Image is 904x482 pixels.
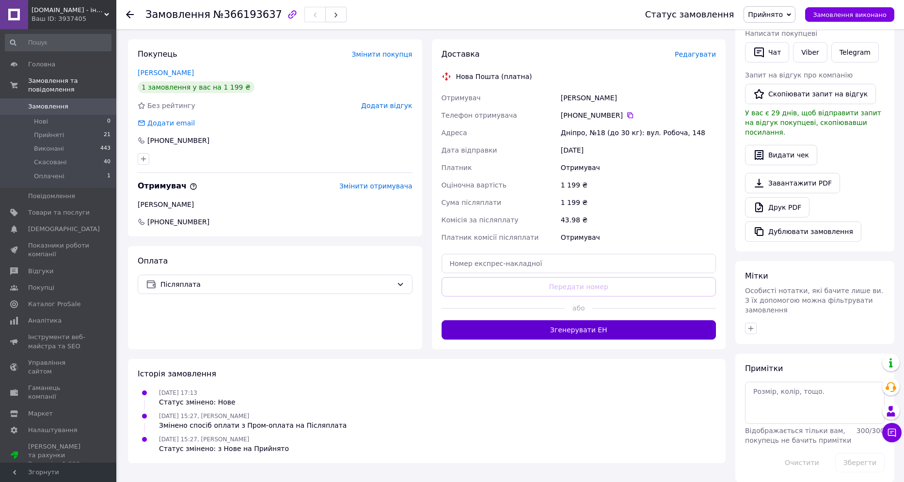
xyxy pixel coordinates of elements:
[28,60,55,69] span: Головна
[339,182,412,190] span: Змінити отримувача
[361,102,412,109] span: Додати відгук
[28,426,78,435] span: Налаштування
[28,283,54,292] span: Покупці
[126,10,134,19] div: Повернутися назад
[28,358,90,376] span: Управління сайтом
[137,118,196,128] div: Додати email
[138,256,168,265] span: Оплата
[442,216,519,224] span: Комісія за післяплату
[107,172,111,181] span: 1
[32,15,116,23] div: Ваш ID: 3937405
[28,316,62,325] span: Аналітика
[745,109,881,136] span: У вас є 29 днів, щоб відправити запит на відгук покупцеві, скопіювавши посилання.
[28,77,116,94] span: Замовлення та повідомлення
[146,217,210,227] span: [PHONE_NUMBER]
[442,129,467,137] span: Адреса
[561,110,716,120] div: [PHONE_NUMBER]
[104,131,111,140] span: 21
[147,102,195,109] span: Без рейтингу
[856,427,885,435] span: 300 / 300
[160,279,393,290] span: Післяплата
[745,427,851,444] span: Відображається тільки вам, покупець не бачить примітки
[28,102,68,111] span: Замовлення
[793,42,827,62] a: Viber
[138,369,216,378] span: Історія замовлення
[565,303,592,313] span: або
[745,30,817,37] span: Написати покупцеві
[882,423,902,442] button: Чат з покупцем
[159,420,347,430] div: Змінено спосіб оплати з Пром-оплата на Післяплата
[748,11,783,18] span: Прийнято
[28,300,80,309] span: Каталог ProSale
[146,136,210,145] div: [PHONE_NUMBER]
[138,181,197,190] span: Отримувач
[442,233,539,241] span: Платник комісії післяплати
[805,7,894,22] button: Замовлення виконано
[34,172,64,181] span: Оплачені
[34,144,64,153] span: Виконані
[442,94,481,102] span: Отримувач
[442,199,502,206] span: Сума післяплати
[28,267,53,276] span: Відгуки
[745,71,853,79] span: Запит на відгук про компанію
[352,50,412,58] span: Змінити покупця
[745,84,876,104] button: Скопіювати запит на відгук
[559,89,718,107] div: [PERSON_NAME]
[831,42,879,62] a: Telegram
[745,197,809,218] a: Друк PDF
[159,389,197,396] span: [DATE] 17:13
[745,271,768,280] span: Мітки
[442,49,480,59] span: Доставка
[159,436,249,443] span: [DATE] 15:27, [PERSON_NAME]
[559,194,718,211] div: 1 199 ₴
[559,229,718,246] div: Отримувач
[138,49,177,59] span: Покупець
[213,9,282,20] span: №366193637
[559,141,718,159] div: [DATE]
[442,320,716,340] button: Згенерувати ЕН
[138,81,254,93] div: 1 замовлення у вас на 1 199 ₴
[159,444,289,453] div: Статус змінено: з Нове на Прийнято
[745,221,861,242] button: Дублювати замовлення
[159,413,249,420] span: [DATE] 15:27, [PERSON_NAME]
[454,72,535,81] div: Нова Пошта (платна)
[159,397,236,407] div: Статус змінено: Нове
[100,144,111,153] span: 443
[28,225,100,233] span: [DEMOGRAPHIC_DATA]
[745,364,783,373] span: Примітки
[34,131,64,140] span: Прийняті
[442,146,497,154] span: Дата відправки
[5,34,111,51] input: Пошук
[138,200,412,209] div: [PERSON_NAME]
[745,173,840,193] a: Завантажити PDF
[442,111,517,119] span: Телефон отримувача
[32,6,104,15] span: GoForest.shop - інтернет-магазин туристичного спорядження
[645,10,734,19] div: Статус замовлення
[34,158,67,167] span: Скасовані
[745,287,883,314] span: Особисті нотатки, які бачите лише ви. З їх допомогою можна фільтрувати замовлення
[559,124,718,141] div: Дніпро, №18 (до 30 кг): вул. Робоча, 148
[745,145,817,165] button: Видати чек
[104,158,111,167] span: 40
[28,192,75,201] span: Повідомлення
[146,118,196,128] div: Додати email
[28,241,90,259] span: Показники роботи компанії
[107,117,111,126] span: 0
[34,117,48,126] span: Нові
[145,9,210,20] span: Замовлення
[442,164,472,171] span: Платник
[559,211,718,229] div: 43.98 ₴
[745,42,789,62] button: Чат
[138,69,194,77] a: [PERSON_NAME]
[28,333,90,350] span: Інструменти веб-майстра та SEO
[28,208,90,217] span: Товари та послуги
[813,11,887,18] span: Замовлення виконано
[559,159,718,176] div: Отримувач
[675,50,716,58] span: Редагувати
[28,442,90,469] span: [PERSON_NAME] та рахунки
[442,254,716,273] input: Номер експрес-накладної
[28,460,90,468] div: Prom мікс 1 000
[28,409,53,418] span: Маркет
[28,384,90,401] span: Гаманець компанії
[442,181,507,189] span: Оціночна вартість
